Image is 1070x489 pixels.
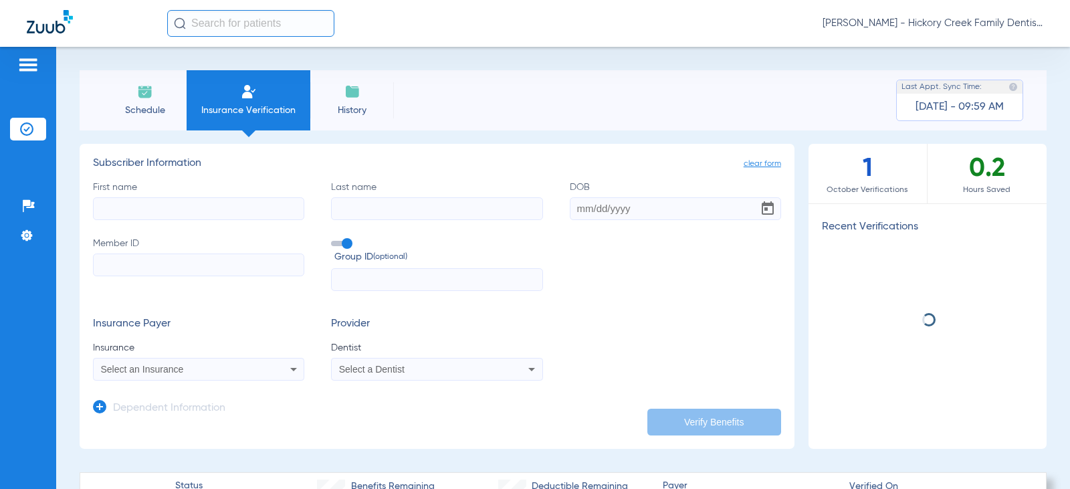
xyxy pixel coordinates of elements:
img: Manual Insurance Verification [241,84,257,100]
img: Schedule [137,84,153,100]
label: Member ID [93,237,304,292]
small: (optional) [373,250,407,264]
input: Last name [331,197,542,220]
input: First name [93,197,304,220]
span: Insurance [93,341,304,355]
span: Dentist [331,341,542,355]
div: 0.2 [928,144,1047,203]
button: Verify Benefits [647,409,781,435]
input: DOBOpen calendar [570,197,781,220]
span: History [320,104,384,117]
button: Open calendar [754,195,781,222]
img: History [344,84,360,100]
h3: Dependent Information [113,402,225,415]
span: [PERSON_NAME] - Hickory Creek Family Dentistry [823,17,1043,30]
input: Search for patients [167,10,334,37]
span: October Verifications [809,183,927,197]
span: Select an Insurance [101,364,184,375]
input: Member ID [93,254,304,276]
h3: Insurance Payer [93,318,304,331]
h3: Subscriber Information [93,157,781,171]
span: Select a Dentist [339,364,405,375]
span: Insurance Verification [197,104,300,117]
img: Zuub Logo [27,10,73,33]
img: last sync help info [1008,82,1018,92]
span: Schedule [113,104,177,117]
span: clear form [744,157,781,171]
span: Last Appt. Sync Time: [901,80,982,94]
span: Group ID [334,250,542,264]
label: Last name [331,181,542,220]
div: 1 [809,144,928,203]
h3: Recent Verifications [809,221,1047,234]
label: DOB [570,181,781,220]
h3: Provider [331,318,542,331]
img: hamburger-icon [17,57,39,73]
span: Hours Saved [928,183,1047,197]
img: Search Icon [174,17,186,29]
label: First name [93,181,304,220]
span: [DATE] - 09:59 AM [916,100,1004,114]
